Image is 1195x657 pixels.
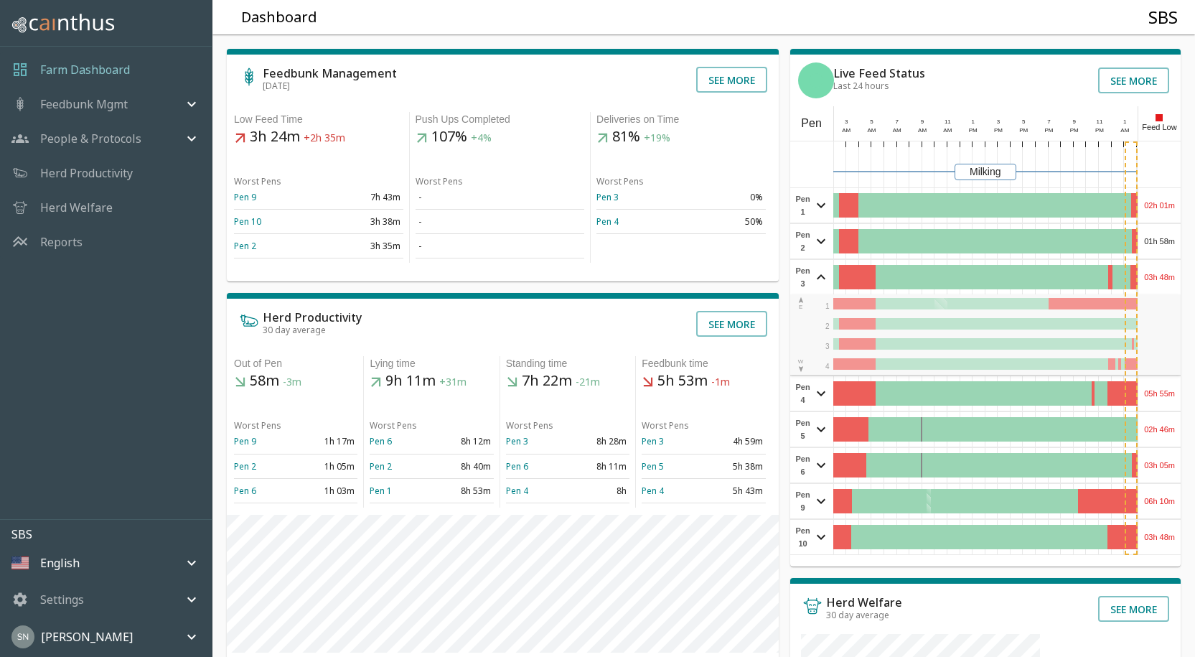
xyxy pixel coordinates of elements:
[1095,127,1104,134] span: PM
[696,67,767,93] button: See more
[642,356,765,371] div: Feedbunk time
[40,591,84,608] p: Settings
[416,210,585,234] td: -
[432,429,494,454] td: 8h 12m
[967,118,980,126] div: 1
[40,130,141,147] p: People & Protocols
[416,127,585,147] h5: 107%
[416,185,585,210] td: -
[234,240,256,252] a: Pen 2
[416,175,463,187] span: Worst Pens
[596,191,619,203] a: Pen 3
[1138,484,1181,518] div: 06h 10m
[1119,118,1132,126] div: 1
[711,376,730,389] span: -1m
[1138,106,1181,141] div: Feed Low
[794,264,812,290] span: Pen 3
[681,210,766,234] td: 50%
[40,233,83,251] a: Reports
[1120,127,1129,134] span: AM
[234,371,357,391] h5: 58m
[642,485,664,497] a: Pen 4
[825,302,830,310] span: 1
[40,61,130,78] a: Farm Dashboard
[370,419,417,432] span: Worst Pens
[234,460,256,472] a: Pen 2
[943,127,952,134] span: AM
[596,127,766,147] h5: 81%
[893,127,901,134] span: AM
[942,118,955,126] div: 11
[234,435,256,447] a: Pen 9
[263,324,326,336] span: 30 day average
[1017,118,1030,126] div: 5
[40,95,128,113] p: Feedbunk Mgmt
[703,429,765,454] td: 4h 59m
[234,485,256,497] a: Pen 6
[11,625,34,648] img: 45cffdf61066f8072b93f09263145446
[296,478,357,503] td: 1h 03m
[234,127,403,147] h5: 3h 24m
[994,127,1003,134] span: PM
[1043,118,1056,126] div: 7
[40,199,113,216] p: Herd Welfare
[1138,376,1181,411] div: 05h 55m
[918,127,927,134] span: AM
[1044,127,1053,134] span: PM
[11,526,212,543] p: SBS
[596,112,766,127] div: Deliveries on Time
[304,131,345,145] span: +2h 35m
[916,118,929,126] div: 9
[790,106,833,141] div: Pen
[840,118,853,126] div: 3
[241,8,317,27] h5: Dashboard
[296,429,357,454] td: 1h 17m
[703,454,765,478] td: 5h 38m
[439,376,467,389] span: +31m
[234,191,256,203] a: Pen 9
[969,127,978,134] span: PM
[842,127,850,134] span: AM
[370,371,493,391] h5: 9h 11m
[826,597,902,608] h6: Herd Welfare
[568,429,629,454] td: 8h 28m
[833,80,889,92] span: Last 24 hours
[416,234,585,258] td: -
[319,185,403,210] td: 7h 43m
[506,419,553,432] span: Worst Pens
[568,454,629,478] td: 8h 11m
[794,416,812,442] span: Pen 5
[992,118,1005,126] div: 3
[794,228,812,254] span: Pen 2
[1068,118,1081,126] div: 9
[703,478,765,503] td: 5h 43m
[370,460,392,472] a: Pen 2
[1138,448,1181,483] div: 03h 05m
[234,215,261,228] a: Pen 10
[794,192,812,218] span: Pen 1
[644,131,670,145] span: +19%
[866,118,878,126] div: 5
[642,460,664,472] a: Pen 5
[370,435,392,447] a: Pen 6
[642,419,689,432] span: Worst Pens
[319,210,403,234] td: 3h 38m
[40,554,80,572] p: English
[891,118,904,126] div: 7
[283,376,301,389] span: -3m
[40,164,133,182] a: Herd Productivity
[1138,260,1181,294] div: 03h 48m
[642,435,664,447] a: Pen 3
[955,164,1016,180] div: Milking
[1098,67,1169,93] button: See more
[263,67,397,79] h6: Feedbunk Management
[41,628,133,646] p: [PERSON_NAME]
[263,80,290,92] span: [DATE]
[794,381,812,406] span: Pen 4
[234,356,357,371] div: Out of Pen
[1093,118,1106,126] div: 11
[833,67,925,79] h6: Live Feed Status
[1138,412,1181,447] div: 02h 46m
